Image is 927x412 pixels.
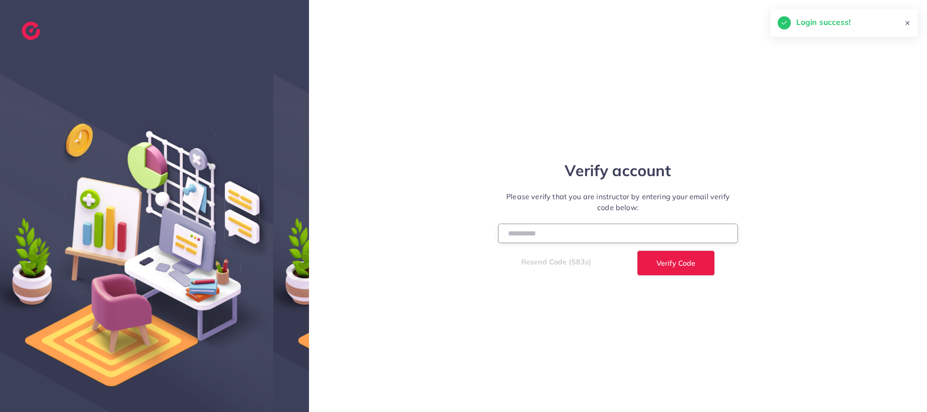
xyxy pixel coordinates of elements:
button: Verify Code [637,250,715,276]
h1: Verify account [498,162,738,180]
h5: Login success! [796,16,851,28]
p: Please verify that you are instructor by entering your email verify code below: [498,191,738,213]
span: Verify Code [656,259,695,267]
img: logo [22,22,40,40]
